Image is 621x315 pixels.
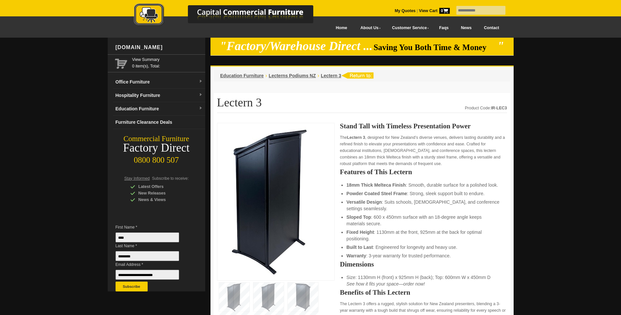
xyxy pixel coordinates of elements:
div: [DOMAIN_NAME] [113,38,205,57]
strong: Lectern 3 [347,135,365,140]
strong: View Cart [419,9,450,13]
strong: Sloped Top [346,214,371,220]
li: : 600 x 450mm surface with an 18-degree angle keeps materials secure. [346,214,500,227]
li: › [265,72,267,79]
li: Size: 1130mm H (front) x 925mm H (back); Top: 600mm W x 450mm D [346,274,500,287]
strong: 18mm Thick Melteca Finish [346,182,406,188]
div: 0800 800 507 [108,152,205,165]
a: Customer Service [385,21,433,35]
a: Office Furnituredropdown [113,75,205,89]
a: View Cart0 [418,9,449,13]
span: 0 item(s), Total: [132,56,203,68]
h2: Dimensions [340,261,507,268]
strong: IR-LEC3 [491,106,507,110]
em: See how it fits your space—order now! [346,281,425,287]
div: News & Views [130,196,192,203]
h2: Stand Tall with Timeless Presentation Power [340,123,507,129]
em: "Factory/Warehouse Direct ... [220,39,373,53]
h2: Benefits of This Lectern [340,289,507,296]
img: return to [341,72,374,79]
strong: Powder Coated Steel Frame [346,191,407,196]
li: : Engineered for longevity and heavy use. [346,244,500,250]
em: " [497,39,504,53]
img: dropdown [199,106,203,110]
a: Hospitality Furnituredropdown [113,89,205,102]
li: : Smooth, durable surface for a polished look. [346,182,500,188]
h2: Features of This Lectern [340,169,507,175]
span: Saving You Both Time & Money [374,43,496,52]
a: News [455,21,478,35]
input: First Name * [116,232,179,242]
a: Contact [478,21,505,35]
a: My Quotes [395,9,416,13]
span: Email Address * [116,261,189,268]
button: Subscribe [116,282,148,291]
strong: Fixed Height [346,230,374,235]
input: Last Name * [116,251,179,261]
div: Commercial Furniture [108,134,205,143]
li: : Suits schools, [DEMOGRAPHIC_DATA], and conference settings seamlessly. [346,199,500,212]
span: Subscribe to receive: [152,176,189,181]
a: Capital Commercial Furniture Logo [116,3,345,29]
div: Factory Direct [108,143,205,153]
input: Email Address * [116,270,179,280]
strong: Versatile Design [346,199,382,205]
span: Stay Informed [124,176,150,181]
a: About Us [353,21,385,35]
div: New Releases [130,190,192,196]
span: 0 [439,8,450,14]
span: First Name * [116,224,189,231]
img: Capital Commercial Furniture Logo [116,3,345,27]
strong: Warranty [346,253,366,258]
a: Education Furniture [220,73,264,78]
span: Last Name * [116,243,189,249]
h1: Lectern 3 [217,96,507,113]
a: View Summary [132,56,203,63]
img: dropdown [199,93,203,97]
a: Furniture Clearance Deals [113,116,205,129]
li: : Strong, sleek support built to endure. [346,190,500,197]
li: : 3-year warranty for trusted performance. [346,252,500,259]
p: The , designed for New Zealand’s diverse venues, delivers lasting durability and a refined finish... [340,134,507,167]
li: › [318,72,319,79]
div: Product Code: [465,105,507,111]
a: Lecterns Podiums NZ [269,73,316,78]
strong: Built to Last [346,245,373,250]
img: dropdown [199,80,203,83]
a: Faqs [433,21,455,35]
a: Education Furnituredropdown [113,102,205,116]
li: : 1130mm at the front, 925mm at the back for optimal positioning. [346,229,500,242]
img: Lectern 3 [221,126,319,275]
div: Latest Offers [130,183,192,190]
a: Lectern 3 [321,73,341,78]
